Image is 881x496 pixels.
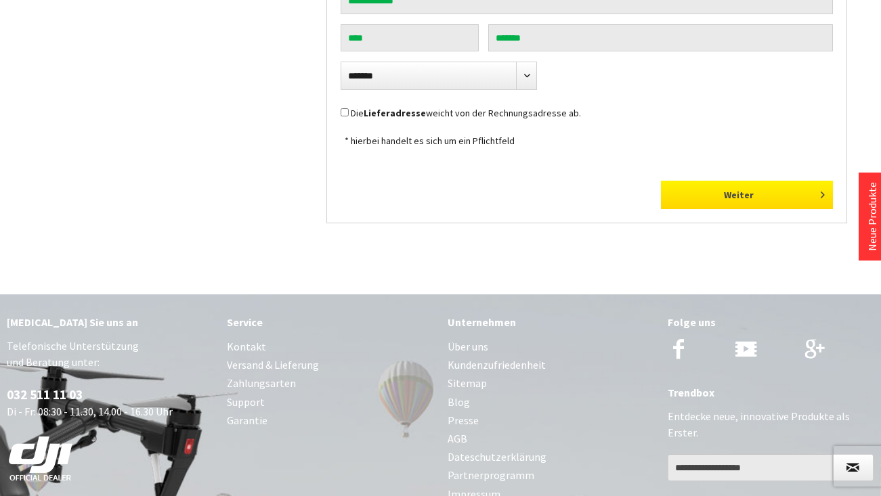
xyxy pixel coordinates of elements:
[345,135,829,167] div: * hierbei handelt es sich um ein Pflichtfeld
[865,182,879,251] a: Neue Produkte
[832,454,874,481] button: Newsletter abonnieren
[351,107,581,119] label: Die weicht von der Rechnungsadresse ab.
[227,411,433,430] a: Garantie
[661,181,833,209] button: Weiter
[227,338,433,356] a: Kontakt
[364,107,426,119] strong: Lieferadresse
[668,454,833,481] input: Ihre E-Mail Adresse
[448,448,654,466] a: Dateschutzerklärung
[448,393,654,411] a: Blog
[227,393,433,411] a: Support
[227,356,433,374] a: Versand & Lieferung
[448,466,654,484] a: Partnerprogramm
[448,411,654,430] a: Presse
[227,313,433,331] div: Service
[448,356,654,374] a: Kundenzufriedenheit
[448,338,654,356] a: Über uns
[668,313,874,331] div: Folge uns
[227,374,433,392] a: Zahlungsarten
[448,374,654,392] a: Sitemap
[7,436,74,482] img: white-dji-schweiz-logo-official_140x140.png
[448,430,654,448] a: AGB
[668,384,874,401] div: Trendbox
[7,313,213,331] div: [MEDICAL_DATA] Sie uns an
[7,386,83,403] a: 032 511 11 03
[668,408,874,441] p: Entdecke neue, innovative Produkte als Erster.
[448,313,654,331] div: Unternehmen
